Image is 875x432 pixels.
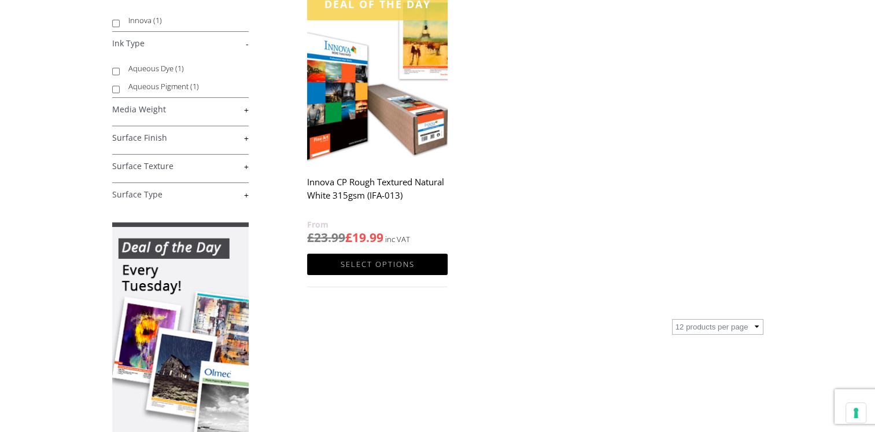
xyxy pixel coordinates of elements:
a: Select options for “Innova CP Rough Textured Natural White 315gsm (IFA-013)” [307,254,447,275]
label: Aqueous Dye [128,60,238,78]
label: Innova [128,12,238,30]
h4: Surface Texture [112,154,249,177]
span: £ [345,229,352,246]
a: + [112,104,249,115]
span: (1) [175,63,184,74]
h4: Ink Type [112,31,249,54]
h4: Media Weight [112,97,249,120]
button: Your consent preferences for tracking technologies [846,403,866,423]
a: - [112,38,249,49]
label: Aqueous Pigment [128,78,238,96]
a: + [112,189,249,200]
span: (1) [153,15,162,25]
h2: Innova CP Rough Textured Natural White 315gsm (IFA-013) [307,171,447,218]
span: (1) [190,81,199,91]
a: + [112,161,249,172]
bdi: 23.99 [307,229,345,246]
a: + [112,133,249,144]
h4: Surface Finish [112,126,249,149]
bdi: 19.99 [345,229,383,246]
span: £ [307,229,314,246]
h4: Surface Type [112,182,249,206]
